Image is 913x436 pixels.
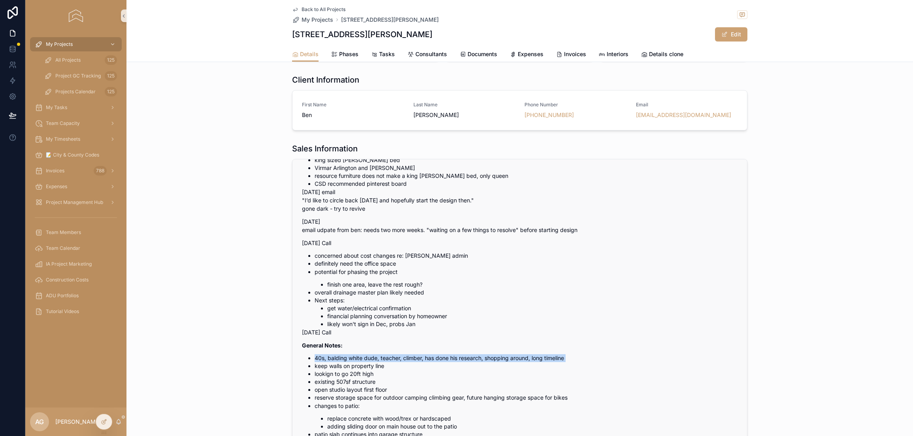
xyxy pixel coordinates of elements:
a: Expenses [30,179,122,194]
a: IA Project Marketing [30,257,122,271]
li: Virmar Arlington and [PERSON_NAME] [315,164,738,172]
li: CSD recommended pinterest board [315,180,738,188]
span: Details clone [649,50,683,58]
a: 📝 City & County Codes [30,148,122,162]
span: Team Members [46,229,81,236]
li: keep walls on property line [315,362,738,370]
span: Tutorial Videos [46,308,79,315]
li: 40s, balding white dude, teacher, climber, has done his research, shopping around, long timeline [315,354,738,362]
li: overall drainage master plan likely needed [315,289,738,296]
a: Phases [331,47,358,63]
p: [DATE] Call [302,239,738,247]
span: Interiors [607,50,628,58]
span: ADU Portfolios [46,293,79,299]
span: Email [636,102,738,108]
p: [DATE] email "I’d like to circle back [DATE] and hopefully start the design then." gone dark - tr... [302,188,738,213]
span: [PERSON_NAME] [413,111,515,119]
a: Expenses [510,47,543,63]
a: ADU Portfolios [30,289,122,303]
span: My Projects [46,41,73,47]
iframe: Slideout [749,313,913,436]
li: resource furniture does not make a king [PERSON_NAME] bed, only queen [315,172,738,180]
li: lookign to go 20ft high [315,370,738,378]
span: First Name [302,102,404,108]
a: My Projects [292,16,333,24]
a: Invoices [556,47,586,63]
a: My Tasks [30,100,122,115]
span: Details [300,50,319,58]
span: Invoices [46,168,64,174]
strong: General Notes: [302,342,343,349]
a: Invoices788 [30,164,122,178]
a: [STREET_ADDRESS][PERSON_NAME] [341,16,439,24]
span: Projects Calendar [55,89,96,95]
p: potential for phasing the project [315,268,738,276]
span: Consultants [415,50,447,58]
a: Interiors [599,47,628,63]
h1: Sales Information [292,143,358,154]
div: 125 [105,71,117,81]
a: Construction Costs [30,273,122,287]
div: scrollable content [25,32,126,329]
span: My Timesheets [46,136,80,142]
a: Tutorial Videos [30,304,122,319]
span: My Tasks [46,104,67,111]
span: Phone Number [524,102,626,108]
a: [PHONE_NUMBER] [524,111,574,119]
p: [DATE] email udpate from ben: needs two more weeks. "waiting on a few things to resolve" before s... [302,217,738,234]
a: Details clone [641,47,683,63]
span: Project Management Hub [46,199,103,206]
a: Projects Calendar125 [40,85,122,99]
div: 125 [105,87,117,96]
span: Team Calendar [46,245,80,251]
a: Team Capacity [30,116,122,130]
span: Team Capacity [46,120,80,126]
a: Documents [460,47,497,63]
span: Ben [302,111,404,119]
span: IA Project Marketing [46,261,92,267]
span: Phases [339,50,358,58]
span: Documents [468,50,497,58]
span: AG [35,417,44,427]
h1: Client Information [292,74,359,85]
div: 125 [105,55,117,65]
span: Invoices [564,50,586,58]
a: Team Calendar [30,241,122,255]
h1: [STREET_ADDRESS][PERSON_NAME] [292,29,432,40]
li: Next steps: [315,296,738,328]
span: 📝 City & County Codes [46,152,99,158]
li: finish one area, leave the rest rough? [327,281,738,289]
span: Expenses [518,50,543,58]
span: Last Name [413,102,515,108]
li: replace concrete with wood/trex or hardscaped [327,415,738,423]
li: adding sliding door on main house out to the patio [327,423,738,430]
img: App logo [69,9,83,22]
li: reserve storage space for outdoor camping climbing gear, future hanging storage space for bikes [315,394,738,402]
a: Project Management Hub [30,195,122,210]
a: My Projects [30,37,122,51]
a: Back to All Projects [292,6,345,13]
li: king sized [PERSON_NAME] bed [315,156,738,164]
a: Project GC Tracking125 [40,69,122,83]
span: My Projects [302,16,333,24]
span: Back to All Projects [302,6,345,13]
a: [EMAIL_ADDRESS][DOMAIN_NAME] [636,111,731,119]
li: open studio layout first floor [315,386,738,394]
span: Construction Costs [46,277,89,283]
span: Project GC Tracking [55,73,101,79]
span: All Projects [55,57,81,63]
li: definitely need the office space [315,260,738,268]
a: My Timesheets [30,132,122,146]
a: Details [292,47,319,62]
li: likely won't sign in Dec, probs Jan [327,320,738,328]
p: changes to patio: [315,402,738,410]
a: Consultants [407,47,447,63]
li: financial planning conversation by homeowner [327,312,738,320]
li: concerned about cost changes re: [PERSON_NAME] admin [315,252,738,260]
p: [PERSON_NAME] [55,418,101,426]
span: Tasks [379,50,395,58]
a: All Projects125 [40,53,122,67]
p: [DATE] Call [302,328,738,336]
li: get water/electrical confirmation [327,304,738,312]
